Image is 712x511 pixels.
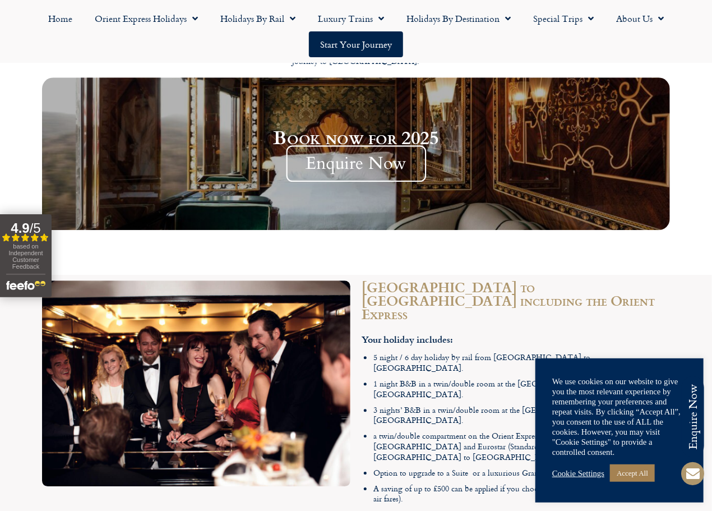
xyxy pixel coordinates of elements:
[84,6,209,31] a: Orient Express Holidays
[373,379,670,399] li: 1 night B&B in a twin/double room at the [GEOGRAPHIC_DATA] (4 star) in [GEOGRAPHIC_DATA].
[42,280,350,486] img: Orient Express Bar
[373,352,670,373] li: 5 night / 6 day holiday by rail from [GEOGRAPHIC_DATA] to [GEOGRAPHIC_DATA].
[37,6,84,31] a: Home
[42,20,670,67] div: Departing from [GEOGRAPHIC_DATA] to [GEOGRAPHIC_DATA], then board one of the world’s most iconic ...
[33,127,680,148] h2: Book now for 2025
[309,31,403,57] a: Start your Journey
[552,376,687,457] div: We use cookies on our website to give you the most relevant experience by remembering your prefer...
[605,6,675,31] a: About Us
[552,468,604,478] a: Cookie Settings
[610,464,655,482] a: Accept All
[42,77,670,230] a: Book now for 2025 Enquire Now
[373,431,670,462] li: a twin/double compartment on the Orient Express from [GEOGRAPHIC_DATA] to [GEOGRAPHIC_DATA] and E...
[373,468,670,478] li: Option to upgrade to a Suite or a luxurious Grand Suite, please contact us for details.
[373,405,670,426] li: 3 nights’ B&B in a twin/double room at the [GEOGRAPHIC_DATA] (4 star) in [GEOGRAPHIC_DATA].
[362,333,453,346] strong: Your holiday includes:
[286,145,426,182] span: Enquire Now
[522,6,605,31] a: Special Trips
[209,6,307,31] a: Holidays by Rail
[6,6,706,57] nav: Menu
[307,6,395,31] a: Luxury Trains
[395,6,522,31] a: Holidays by Destination
[373,484,670,504] li: A saving of up to £500 can be applied if you choose to return by air (dependent on final air fares).
[362,280,670,321] h2: [GEOGRAPHIC_DATA] to [GEOGRAPHIC_DATA] including the Orient Express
